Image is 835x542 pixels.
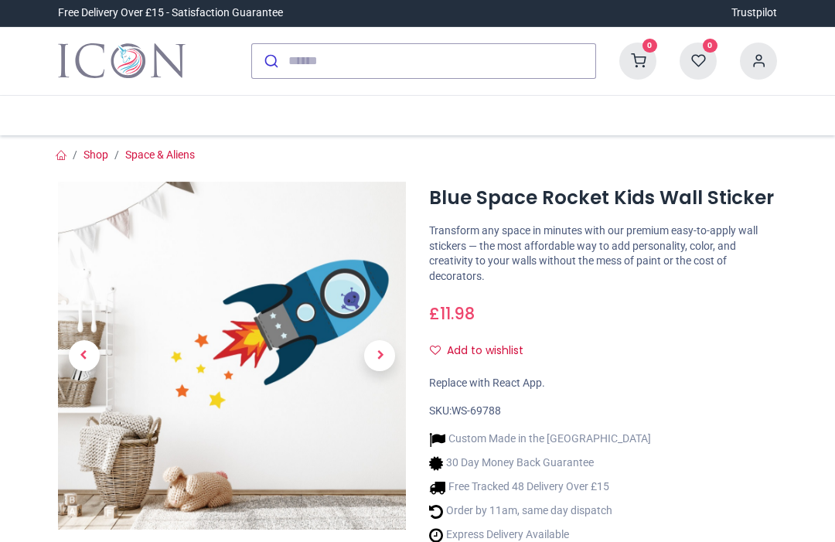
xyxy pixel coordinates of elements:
[440,302,475,325] span: 11.98
[452,404,501,417] span: WS-69788
[429,338,537,364] button: Add to wishlistAdd to wishlist
[58,234,111,477] a: Previous
[354,234,407,477] a: Next
[58,5,283,21] div: Free Delivery Over £15 - Satisfaction Guarantee
[125,148,195,161] a: Space & Aliens
[58,182,406,530] img: Blue Space Rocket Kids Wall Sticker
[429,185,777,211] h1: Blue Space Rocket Kids Wall Sticker
[430,345,441,356] i: Add to wishlist
[429,455,651,472] li: 30 Day Money Back Guarantee
[429,302,475,325] span: £
[58,39,186,83] img: Icon Wall Stickers
[429,479,651,496] li: Free Tracked 48 Delivery Over £15
[429,404,777,419] div: SKU:
[731,5,777,21] a: Trustpilot
[252,44,288,78] button: Submit
[83,148,108,161] a: Shop
[703,39,717,53] sup: 0
[58,39,186,83] a: Logo of Icon Wall Stickers
[642,39,657,53] sup: 0
[364,340,395,371] span: Next
[429,503,651,520] li: Order by 11am, same day dispatch
[619,53,656,66] a: 0
[429,431,651,448] li: Custom Made in the [GEOGRAPHIC_DATA]
[69,340,100,371] span: Previous
[680,53,717,66] a: 0
[429,223,777,284] p: Transform any space in minutes with our premium easy-to-apply wall stickers — the most affordable...
[429,376,777,391] div: Replace with React App.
